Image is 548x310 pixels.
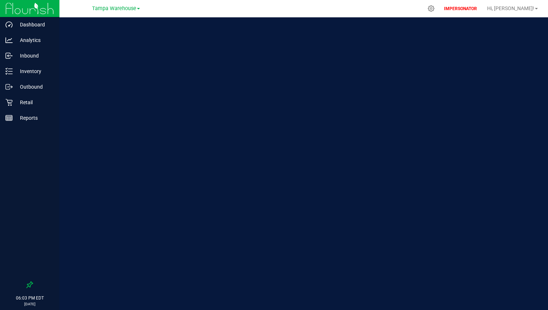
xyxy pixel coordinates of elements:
p: Reports [13,114,56,122]
p: Inventory [13,67,56,76]
label: Pin the sidebar to full width on large screens [26,281,33,288]
p: [DATE] [3,301,56,307]
inline-svg: Retail [5,99,13,106]
p: Outbound [13,82,56,91]
inline-svg: Dashboard [5,21,13,28]
div: Manage settings [427,5,436,12]
inline-svg: Analytics [5,37,13,44]
span: Hi, [PERSON_NAME]! [487,5,534,11]
inline-svg: Outbound [5,83,13,90]
p: Inbound [13,51,56,60]
span: Tampa Warehouse [92,5,136,12]
p: IMPERSONATOR [441,5,480,12]
p: Analytics [13,36,56,44]
p: Dashboard [13,20,56,29]
p: 06:03 PM EDT [3,295,56,301]
inline-svg: Inventory [5,68,13,75]
p: Retail [13,98,56,107]
inline-svg: Inbound [5,52,13,59]
inline-svg: Reports [5,114,13,122]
